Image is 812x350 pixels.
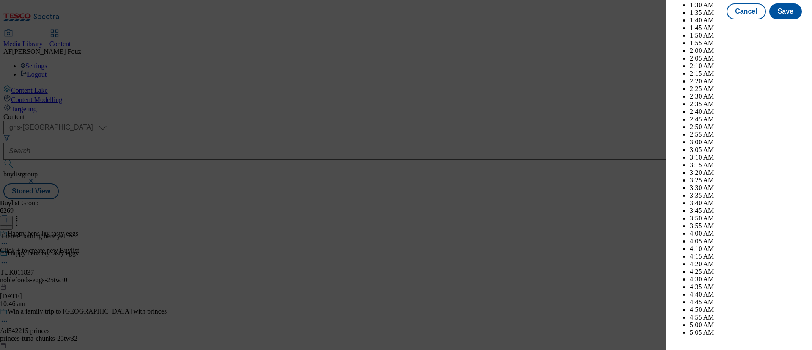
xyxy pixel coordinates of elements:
[690,85,805,93] li: 2:25 AM
[690,222,805,230] li: 3:55 AM
[690,314,805,321] li: 4:55 AM
[690,169,805,176] li: 3:20 AM
[690,39,805,47] li: 1:55 AM
[690,207,805,215] li: 3:45 AM
[690,24,805,32] li: 1:45 AM
[690,268,805,276] li: 4:25 AM
[690,32,805,39] li: 1:50 AM
[690,154,805,161] li: 3:10 AM
[690,215,805,222] li: 3:50 AM
[690,138,805,146] li: 3:00 AM
[690,47,805,55] li: 2:00 AM
[690,184,805,192] li: 3:30 AM
[690,70,805,77] li: 2:15 AM
[769,3,802,19] button: Save
[690,116,805,123] li: 2:45 AM
[690,93,805,100] li: 2:30 AM
[690,329,805,336] li: 5:05 AM
[690,237,805,245] li: 4:05 AM
[690,9,805,17] li: 1:35 AM
[690,62,805,70] li: 2:10 AM
[690,108,805,116] li: 2:40 AM
[690,161,805,169] li: 3:15 AM
[690,336,805,344] li: 5:10 AM
[690,55,805,62] li: 2:05 AM
[690,321,805,329] li: 5:00 AM
[690,276,805,283] li: 4:30 AM
[690,131,805,138] li: 2:55 AM
[690,123,805,131] li: 2:50 AM
[727,3,765,19] button: Cancel
[690,1,805,9] li: 1:30 AM
[690,192,805,199] li: 3:35 AM
[690,260,805,268] li: 4:20 AM
[690,298,805,306] li: 4:45 AM
[690,230,805,237] li: 4:00 AM
[690,253,805,260] li: 4:15 AM
[690,245,805,253] li: 4:10 AM
[690,306,805,314] li: 4:50 AM
[690,291,805,298] li: 4:40 AM
[690,176,805,184] li: 3:25 AM
[690,283,805,291] li: 4:35 AM
[690,146,805,154] li: 3:05 AM
[690,199,805,207] li: 3:40 AM
[690,17,805,24] li: 1:40 AM
[690,77,805,85] li: 2:20 AM
[690,100,805,108] li: 2:35 AM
